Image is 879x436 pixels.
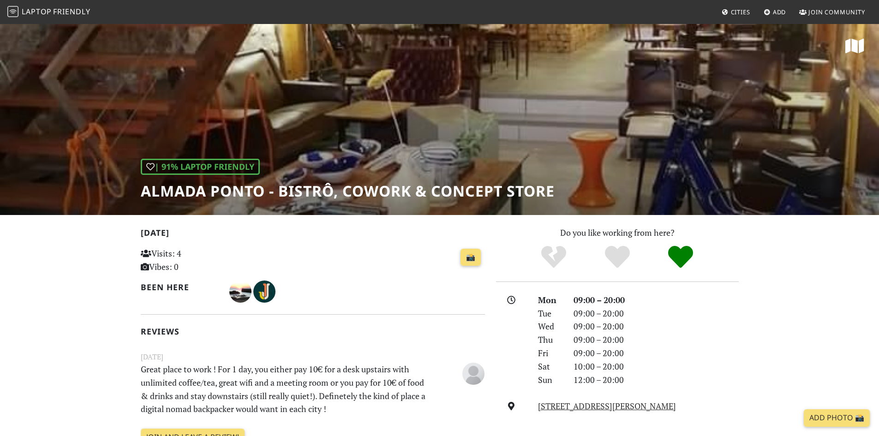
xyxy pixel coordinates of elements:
a: 📸 [460,249,481,266]
div: Tue [532,307,568,320]
div: 12:00 – 20:00 [568,373,744,387]
a: Add [760,4,790,20]
div: 09:00 – 20:00 [568,320,744,333]
div: Fri [532,346,568,360]
h2: Reviews [141,327,485,336]
span: Add [773,8,786,16]
h2: Been here [141,282,219,292]
div: 09:00 – 20:00 [568,293,744,307]
span: Laptop [22,6,52,17]
div: 09:00 – 20:00 [568,333,744,346]
span: Anonymous [462,367,484,378]
a: LaptopFriendly LaptopFriendly [7,4,90,20]
span: Cities [731,8,750,16]
div: Thu [532,333,568,346]
div: Sun [532,373,568,387]
div: Sat [532,360,568,373]
span: Friendly [53,6,90,17]
div: | 91% Laptop Friendly [141,159,260,175]
div: Definitely! [649,245,712,270]
a: [STREET_ADDRESS][PERSON_NAME] [538,400,676,412]
div: 10:00 – 20:00 [568,360,744,373]
h2: [DATE] [141,228,485,241]
p: Do you like working from here? [496,226,739,239]
img: blank-535327c66bd565773addf3077783bbfce4b00ec00e9fd257753287c682c7fa38.png [462,363,484,385]
div: No [522,245,586,270]
img: LaptopFriendly [7,6,18,17]
h1: Almada Ponto - Bistrô, Cowork & Concept Store [141,182,555,200]
div: Mon [532,293,568,307]
span: Nuno [229,285,253,296]
a: Join Community [795,4,869,20]
div: Yes [586,245,649,270]
small: [DATE] [135,351,490,363]
a: Add Photo 📸 [804,409,870,427]
p: Great place to work ! For 1 day, you either pay 10€ for a desk upstairs with unlimited coffee/tea... [135,363,431,416]
span: Jennifer Ho [253,285,275,296]
div: Wed [532,320,568,333]
div: 09:00 – 20:00 [568,346,744,360]
p: Visits: 4 Vibes: 0 [141,247,248,274]
img: 3143-nuno.jpg [229,281,251,303]
img: 3159-jennifer.jpg [253,281,275,303]
a: Cities [718,4,754,20]
span: Join Community [808,8,865,16]
div: 09:00 – 20:00 [568,307,744,320]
